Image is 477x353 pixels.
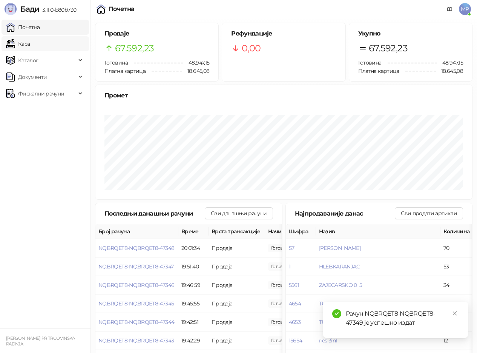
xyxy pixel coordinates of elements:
span: 30,00 [268,281,294,289]
td: 19:51:40 [178,257,209,276]
span: Документи [18,69,47,85]
span: 48.947,15 [183,59,209,67]
th: Начини плаћања [265,224,340,239]
span: 450,00 [268,244,294,252]
th: Количина [440,224,474,239]
span: 67.592,23 [369,41,408,55]
span: 535,00 [268,336,294,345]
span: 80,00 [268,299,294,308]
th: Време [178,224,209,239]
div: Почетна [109,6,135,12]
button: 4653 [289,319,301,325]
button: 5561 [289,282,299,288]
h5: Укупно [358,29,463,38]
div: Рачун NQBRQET8-NQBRQET8-47349 је успешно издат [346,309,459,327]
td: 19:46:59 [178,276,209,294]
button: HLEBKARANJAC [319,263,360,270]
button: TUBORG [319,319,341,325]
span: 80,00 [268,262,294,271]
td: 70 [440,239,474,257]
a: Почетна [6,20,40,35]
a: Close [451,309,459,318]
td: Продаја [209,276,265,294]
button: NQBRQET8-NQBRQET8-47346 [98,282,174,288]
button: 57 [289,245,294,251]
span: Фискални рачуни [18,86,64,101]
span: MP [459,3,471,15]
span: 48.947,15 [437,59,463,67]
button: TUBORG [319,300,341,307]
span: 67.592,23 [115,41,154,55]
div: Најпродаваније данас [295,209,395,218]
th: Број рачуна [95,224,178,239]
a: Документација [444,3,456,15]
span: Каталог [18,53,38,68]
td: Продаја [209,257,265,276]
span: 3.11.0-b80b730 [39,6,76,13]
div: Промет [104,91,463,100]
td: 34 [440,276,474,294]
button: [PERSON_NAME] [319,245,361,251]
td: 19:42:29 [178,331,209,350]
button: ZAJECARSKO 0_5 [319,282,362,288]
button: 4654 [289,300,301,307]
td: Продаја [209,331,265,350]
small: [PERSON_NAME] PR TRGOVINSKA RADNJA [6,336,75,347]
span: Готовина [104,59,128,66]
span: 165,00 [268,318,294,326]
button: NQBRQET8-NQBRQET8-47347 [98,263,173,270]
button: NQBRQET8-NQBRQET8-47343 [98,337,174,344]
td: 20:01:34 [178,239,209,257]
td: 19:45:55 [178,294,209,313]
span: Готовина [358,59,382,66]
td: Продаја [209,294,265,313]
span: Платна картица [104,68,146,74]
button: 1 [289,263,290,270]
td: 53 [440,257,474,276]
button: Сви данашњи рачуни [205,207,273,219]
button: nes 3in1 [319,337,337,344]
span: 18.645,08 [436,67,463,75]
h5: Рефундације [231,29,336,38]
button: 15654 [289,337,302,344]
span: Бади [20,5,39,14]
div: Последњи данашњи рачуни [104,209,205,218]
span: 18.645,08 [182,67,209,75]
th: Назив [316,224,440,239]
td: Продаја [209,313,265,331]
button: NQBRQET8-NQBRQET8-47344 [98,319,174,325]
span: check-circle [332,309,341,318]
th: Врста трансакције [209,224,265,239]
button: NQBRQET8-NQBRQET8-47345 [98,300,174,307]
span: close [452,311,457,316]
button: Сви продати артикли [395,207,463,219]
h5: Продаје [104,29,209,38]
th: Шифра [286,224,316,239]
td: 16 [440,294,474,313]
span: Платна картица [358,68,399,74]
td: 19:42:51 [178,313,209,331]
a: Каса [6,36,30,51]
img: Logo [5,3,17,15]
span: 0,00 [242,41,261,55]
td: Продаја [209,239,265,257]
button: NQBRQET8-NQBRQET8-47348 [98,245,174,251]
